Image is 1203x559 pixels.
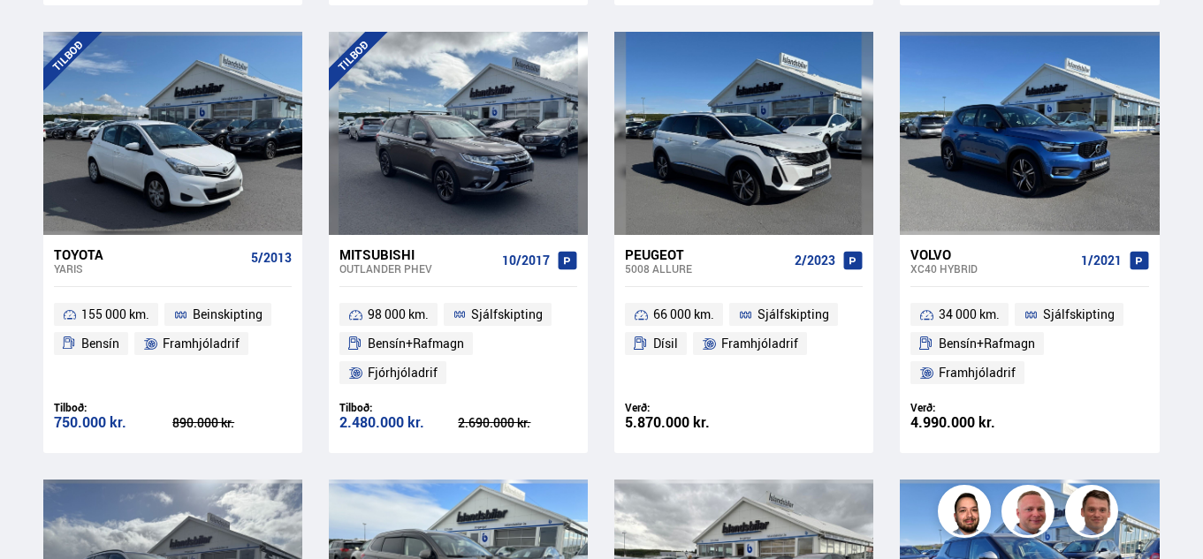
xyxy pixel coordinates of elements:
[339,246,495,262] div: Mitsubishi
[625,262,788,275] div: 5008 ALLURE
[368,362,438,383] span: Fjórhjóladrif
[14,7,67,60] button: Open LiveChat chat widget
[939,362,1016,383] span: Framhjóladrif
[1081,253,1122,268] span: 1/2021
[625,246,788,262] div: Peugeot
[368,304,429,325] span: 98 000 km.
[502,253,550,268] span: 10/2017
[1004,487,1057,540] img: siFngHWaQ9KaOqBr.png
[625,415,744,430] div: 5.870.000 kr.
[339,401,459,414] div: Tilboð:
[368,333,464,354] span: Bensín+Rafmagn
[329,235,588,453] a: Mitsubishi Outlander PHEV 10/2017 98 000 km. Sjálfskipting Bensín+Rafmagn Fjórhjóladrif Tilboð: 2...
[910,401,1030,414] div: Verð:
[939,333,1035,354] span: Bensín+Rafmagn
[758,304,829,325] span: Sjálfskipting
[1068,487,1121,540] img: FbJEzSuNWCJXmdc-.webp
[339,415,459,430] div: 2.480.000 kr.
[458,417,577,429] div: 2.690.000 kr.
[900,235,1159,453] a: Volvo XC40 HYBRID 1/2021 34 000 km. Sjálfskipting Bensín+Rafmagn Framhjóladrif Verð: 4.990.000 kr.
[54,262,244,275] div: Yaris
[54,246,244,262] div: Toyota
[172,417,292,429] div: 890.000 kr.
[795,253,835,268] span: 2/2023
[163,333,240,354] span: Framhjóladrif
[193,304,263,325] span: Beinskipting
[721,333,798,354] span: Framhjóladrif
[81,333,119,354] span: Bensín
[910,415,1030,430] div: 4.990.000 kr.
[251,251,292,265] span: 5/2013
[939,304,1000,325] span: 34 000 km.
[471,304,543,325] span: Sjálfskipting
[625,401,744,414] div: Verð:
[910,262,1073,275] div: XC40 HYBRID
[43,235,302,453] a: Toyota Yaris 5/2013 155 000 km. Beinskipting Bensín Framhjóladrif Tilboð: 750.000 kr. 890.000 kr.
[940,487,994,540] img: nhp88E3Fdnt1Opn2.png
[910,246,1073,262] div: Volvo
[614,235,873,453] a: Peugeot 5008 ALLURE 2/2023 66 000 km. Sjálfskipting Dísil Framhjóladrif Verð: 5.870.000 kr.
[1043,304,1115,325] span: Sjálfskipting
[339,262,495,275] div: Outlander PHEV
[54,401,173,414] div: Tilboð:
[54,415,173,430] div: 750.000 kr.
[653,333,678,354] span: Dísil
[81,304,149,325] span: 155 000 km.
[653,304,714,325] span: 66 000 km.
